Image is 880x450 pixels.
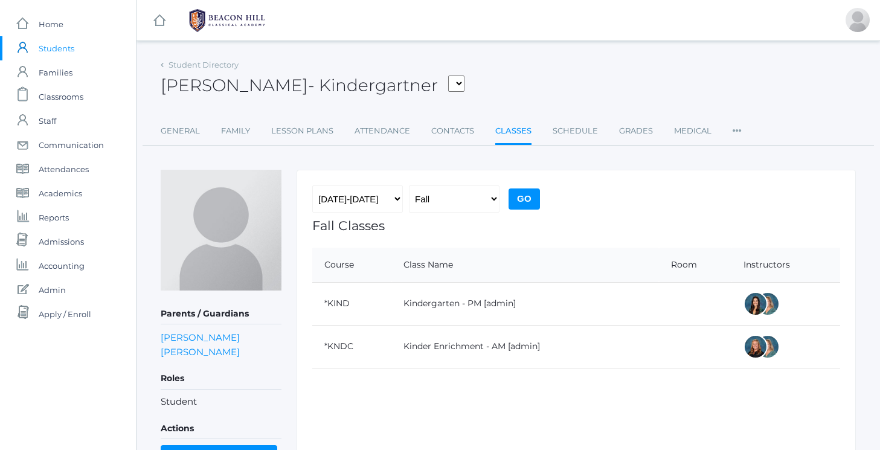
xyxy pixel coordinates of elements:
[39,254,85,278] span: Accounting
[391,248,659,283] th: Class Name
[182,5,272,36] img: BHCALogos-05-308ed15e86a5a0abce9b8dd61676a3503ac9727e845dece92d48e8588c001991.png
[495,119,532,145] a: Classes
[39,302,91,326] span: Apply / Enroll
[39,36,74,60] span: Students
[355,119,410,143] a: Attendance
[403,298,481,309] a: Kindergarten - PM
[39,278,66,302] span: Admin
[161,119,200,143] a: General
[324,298,350,309] a: *KIND
[161,332,240,343] a: [PERSON_NAME]
[39,12,63,36] span: Home
[756,292,780,316] div: Maureen Doyle
[308,75,438,95] span: - Kindergartner
[756,335,780,359] div: Maureen Doyle
[509,188,540,210] input: Go
[484,298,516,309] a: [admin]
[161,304,281,324] h5: Parents / Guardians
[39,181,82,205] span: Academics
[744,292,768,316] div: Jordyn Dewey
[508,341,540,352] a: [admin]
[731,248,840,283] th: Instructors
[312,219,840,233] h1: Fall Classes
[39,109,56,133] span: Staff
[221,119,250,143] a: Family
[312,248,391,283] th: Course
[431,119,474,143] a: Contacts
[744,335,768,359] div: Nicole Dean
[161,76,464,95] h2: [PERSON_NAME]
[169,60,239,69] a: Student Directory
[659,248,731,283] th: Room
[846,8,870,32] div: Shain Hrehniy
[403,341,506,352] a: Kinder Enrichment - AM
[324,341,353,352] a: *KNDC
[39,205,69,230] span: Reports
[161,419,281,439] h5: Actions
[39,230,84,254] span: Admissions
[271,119,333,143] a: Lesson Plans
[39,85,83,109] span: Classrooms
[39,157,89,181] span: Attendances
[674,119,711,143] a: Medical
[161,170,281,291] img: Jordan Bell
[161,346,240,358] a: [PERSON_NAME]
[39,60,72,85] span: Families
[619,119,653,143] a: Grades
[39,133,104,157] span: Communication
[161,368,281,389] h5: Roles
[161,395,281,409] li: Student
[553,119,598,143] a: Schedule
